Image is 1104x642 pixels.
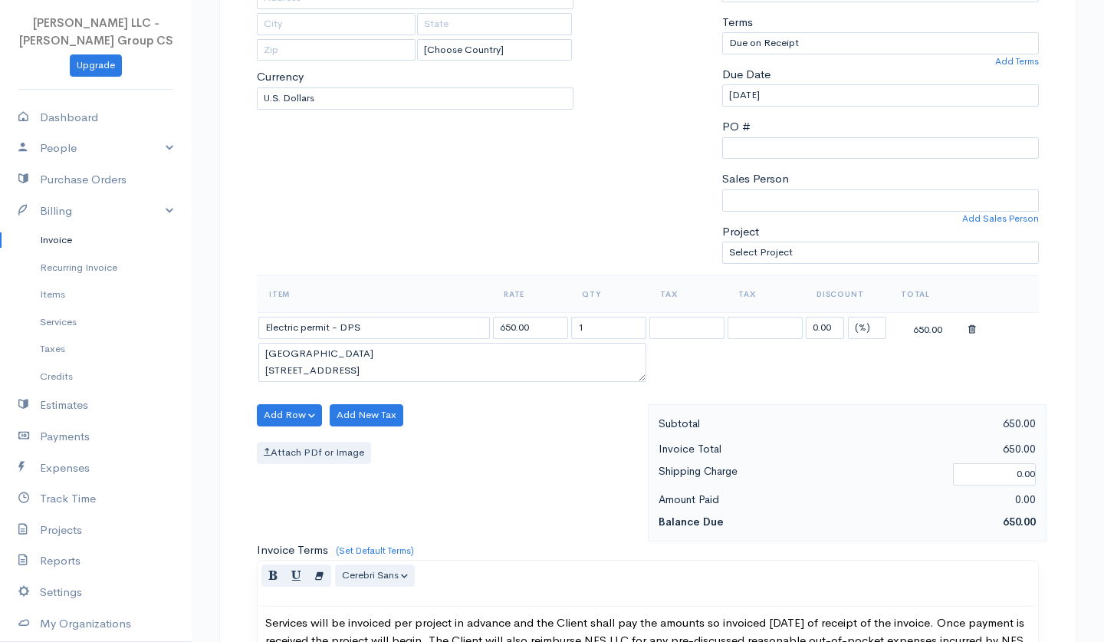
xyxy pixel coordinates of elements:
[890,318,965,337] div: 650.00
[659,515,724,528] strong: Balance Due
[257,275,491,312] th: Item
[307,565,331,587] button: Remove Font Style (⌘+\)
[847,414,1043,433] div: 650.00
[257,13,416,35] input: City
[261,565,285,587] button: Bold (⌘+B)
[19,15,173,48] span: [PERSON_NAME] LLC - [PERSON_NAME] Group CS
[722,118,751,136] label: PO #
[1003,515,1036,528] span: 650.00
[257,68,304,86] label: Currency
[962,212,1039,226] a: Add Sales Person
[722,14,753,31] label: Terms
[722,170,789,188] label: Sales Person
[651,462,945,487] div: Shipping Charge
[491,275,570,312] th: Rate
[284,565,308,587] button: Underline (⌘+U)
[726,275,804,312] th: Tax
[330,404,403,426] button: Add New Tax
[257,442,371,464] label: Attach PDf or Image
[570,275,648,312] th: Qty
[257,404,322,426] button: Add Row
[342,568,399,581] span: Cerebri Sans
[847,440,1043,459] div: 650.00
[257,542,328,559] label: Invoice Terms
[995,54,1039,68] a: Add Terms
[648,275,726,312] th: Tax
[70,54,122,77] a: Upgrade
[889,275,967,312] th: Total
[722,84,1039,107] input: dd-mm-yyyy
[417,13,573,35] input: State
[847,490,1043,509] div: 0.00
[257,39,416,61] input: Zip
[722,223,759,241] label: Project
[722,66,770,84] label: Due Date
[651,414,847,433] div: Subtotal
[651,440,847,459] div: Invoice Total
[335,565,415,587] button: Font Family
[258,317,490,339] input: Item Name
[336,545,414,557] a: (Set Default Terms)
[804,275,889,312] th: Discount
[651,490,847,509] div: Amount Paid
